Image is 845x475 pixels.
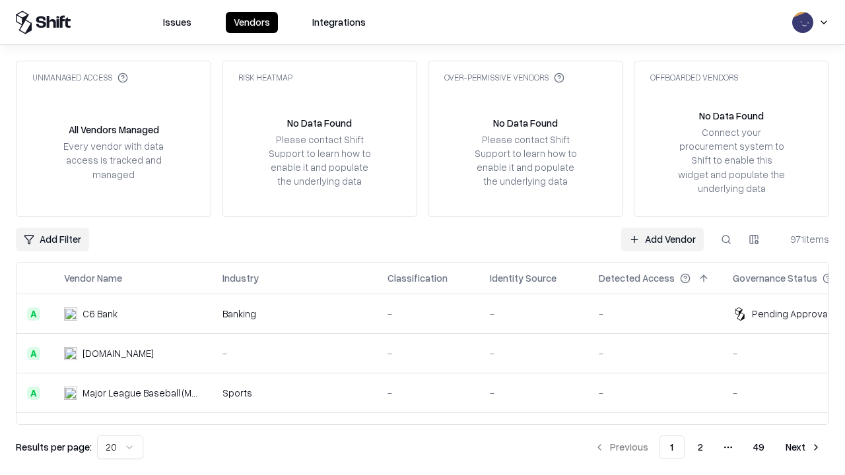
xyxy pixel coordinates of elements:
div: Please contact Shift Support to learn how to enable it and populate the underlying data [471,133,580,189]
button: 1 [659,435,685,459]
div: - [490,386,578,400]
button: 49 [743,435,775,459]
div: Detected Access [599,271,675,285]
div: Connect your procurement system to Shift to enable this widget and populate the underlying data [677,125,786,195]
img: C6 Bank [64,307,77,321]
div: Unmanaged Access [32,72,128,83]
div: A [27,347,40,360]
div: - [490,346,578,360]
div: Industry [222,271,259,285]
div: - [490,307,578,321]
button: Vendors [226,12,278,33]
div: - [388,386,469,400]
div: - [599,346,712,360]
button: Add Filter [16,228,89,251]
div: Over-Permissive Vendors [444,72,564,83]
div: - [599,307,712,321]
button: 2 [687,435,714,459]
div: Banking [222,307,366,321]
div: - [388,346,469,360]
div: Please contact Shift Support to learn how to enable it and populate the underlying data [265,133,374,189]
nav: pagination [586,435,829,459]
button: Next [778,435,829,459]
div: Identity Source [490,271,557,285]
div: A [27,387,40,400]
div: All Vendors Managed [69,123,159,137]
div: Sports [222,386,366,400]
div: No Data Found [287,116,352,130]
div: A [27,307,40,321]
div: Governance Status [733,271,817,285]
p: Results per page: [16,440,92,454]
div: - [388,307,469,321]
div: Risk Heatmap [238,72,292,83]
div: Pending Approval [752,307,830,321]
div: - [222,346,366,360]
div: [DOMAIN_NAME] [83,346,154,360]
div: No Data Found [493,116,558,130]
button: Integrations [304,12,374,33]
div: Classification [388,271,448,285]
div: C6 Bank [83,307,118,321]
a: Add Vendor [621,228,704,251]
div: Every vendor with data access is tracked and managed [59,139,168,181]
div: No Data Found [699,109,764,123]
div: Vendor Name [64,271,122,285]
div: 971 items [776,232,829,246]
img: pathfactory.com [64,347,77,360]
button: Issues [155,12,199,33]
div: Offboarded Vendors [650,72,738,83]
div: Major League Baseball (MLB) [83,386,201,400]
img: Major League Baseball (MLB) [64,387,77,400]
div: - [599,386,712,400]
